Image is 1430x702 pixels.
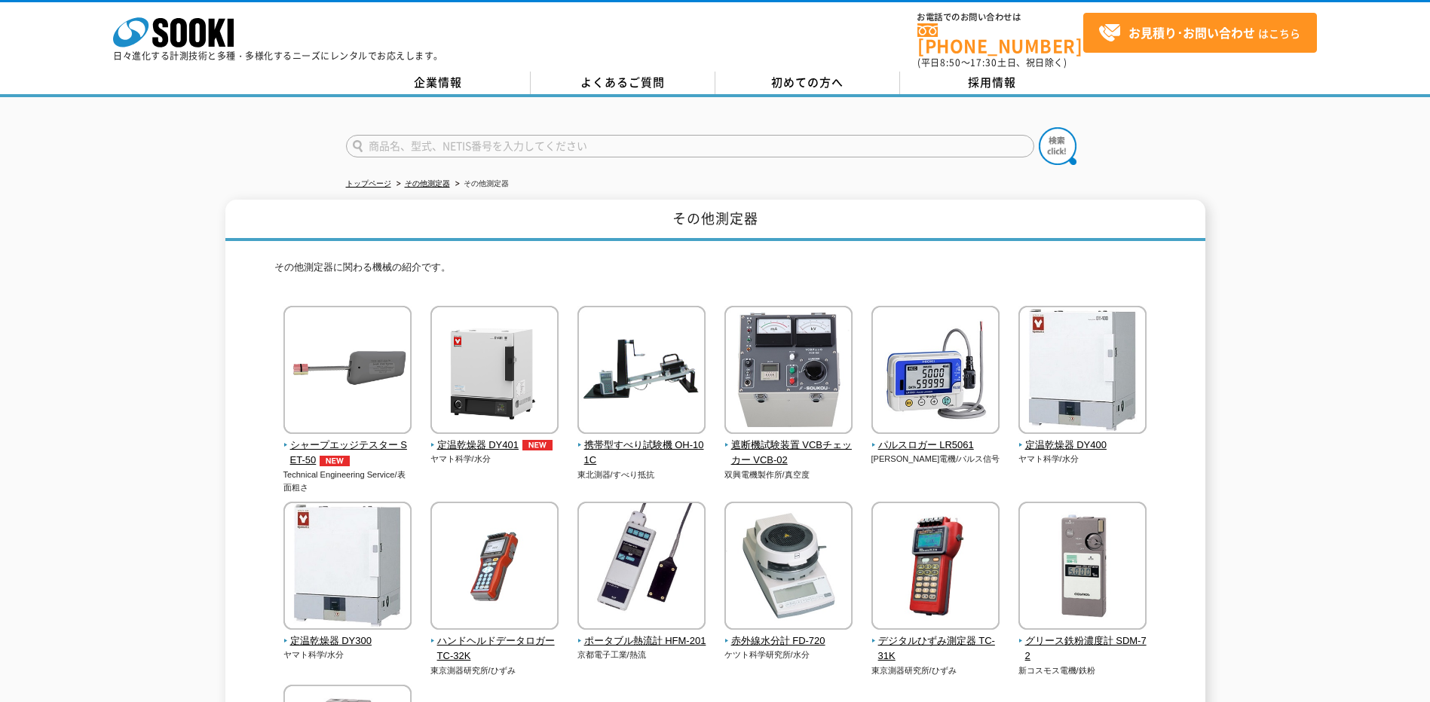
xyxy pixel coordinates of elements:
p: ヤマト科学/水分 [1018,453,1147,465]
a: 携帯型すべり試験機 OH-101C [577,423,706,469]
a: シャープエッジテスター SET-50NEW [283,423,412,469]
a: ポータブル熱流計 HFM-201 [577,619,706,649]
img: デジタルひずみ測定器 TC-31K [871,502,1000,633]
img: 定温乾燥器 DY400 [1018,306,1147,438]
a: デジタルひずみ測定器 TC-31K [871,619,1000,664]
a: 定温乾燥器 DY400 [1018,423,1147,453]
span: デジタルひずみ測定器 TC-31K [871,633,1000,665]
a: グリース鉄粉濃度計 SDM-72 [1018,619,1147,664]
img: グリース鉄粉濃度計 SDM-72 [1018,502,1147,633]
p: 新コスモス電機/鉄粉 [1018,664,1147,677]
input: 商品名、型式、NETIS番号を入力してください [346,135,1034,157]
a: よくあるご質問 [531,72,715,94]
img: btn_search.png [1039,127,1076,165]
span: はこちら [1098,22,1300,44]
a: 赤外線水分計 FD-720 [724,619,853,649]
span: お電話でのお問い合わせは [917,13,1083,22]
p: その他測定器に関わる機械の紹介です。 [274,260,1156,283]
span: グリース鉄粉濃度計 SDM-72 [1018,633,1147,665]
a: [PHONE_NUMBER] [917,23,1083,54]
p: 東北測器/すべり抵抗 [577,469,706,481]
strong: お見積り･お問い合わせ [1128,23,1255,41]
span: ポータブル熱流計 HFM-201 [577,633,706,649]
a: 初めての方へ [715,72,900,94]
span: 8:50 [940,56,961,69]
img: 携帯型すべり試験機 OH-101C [577,306,706,438]
li: その他測定器 [452,176,509,192]
span: 初めての方へ [771,74,844,90]
img: 定温乾燥器 DY401 [430,306,559,438]
h1: その他測定器 [225,200,1205,241]
span: 定温乾燥器 DY400 [1018,438,1147,453]
span: パルスロガー LR5061 [871,438,1000,453]
span: 定温乾燥器 DY300 [283,633,412,649]
a: 採用情報 [900,72,1085,94]
a: トップページ [346,179,391,188]
span: 携帯型すべり試験機 OH-101C [577,438,706,469]
p: 東京測器研究所/ひずみ [430,664,559,677]
p: ヤマト科学/水分 [430,453,559,465]
img: パルスロガー LR5061 [871,306,1000,438]
img: ハンドヘルドデータロガー TC-32K [430,502,559,633]
p: [PERSON_NAME]電機/パルス信号 [871,453,1000,465]
p: Technical Engineering Service/表面粗さ [283,469,412,493]
p: 京都電子工業/熱流 [577,649,706,661]
img: ポータブル熱流計 HFM-201 [577,502,706,633]
p: 日々進化する計測技術と多種・多様化するニーズにレンタルでお応えします。 [113,51,443,60]
img: NEW [519,440,556,450]
a: ハンドヘルドデータロガー TC-32K [430,619,559,664]
a: 企業情報 [346,72,531,94]
a: パルスロガー LR5061 [871,423,1000,453]
a: その他測定器 [405,179,450,188]
a: お見積り･お問い合わせはこちら [1083,13,1317,53]
p: 双興電機製作所/真空度 [724,469,853,481]
a: 遮断機試験装置 VCBチェッカー VCB-02 [724,423,853,469]
img: NEW [316,456,354,466]
span: 赤外線水分計 FD-720 [724,633,853,649]
p: 東京測器研究所/ひずみ [871,664,1000,677]
span: 遮断機試験装置 VCBチェッカー VCB-02 [724,438,853,469]
img: シャープエッジテスター SET-50 [283,306,412,438]
span: 17:30 [970,56,997,69]
a: 定温乾燥器 DY401NEW [430,423,559,453]
span: シャープエッジテスター SET-50 [283,438,412,469]
img: 遮断機試験装置 VCBチェッカー VCB-02 [724,306,853,438]
p: ヤマト科学/水分 [283,649,412,661]
a: 定温乾燥器 DY300 [283,619,412,649]
img: 赤外線水分計 FD-720 [724,502,853,633]
span: 定温乾燥器 DY401 [430,438,559,453]
img: 定温乾燥器 DY300 [283,502,412,633]
span: ハンドヘルドデータロガー TC-32K [430,633,559,665]
p: ケツト科学研究所/水分 [724,649,853,661]
span: (平日 ～ 土日、祝日除く) [917,56,1067,69]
